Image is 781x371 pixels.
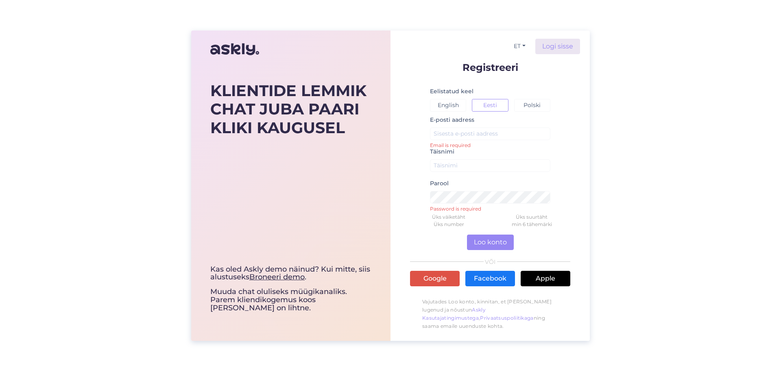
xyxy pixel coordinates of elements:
[490,221,573,228] div: min 6 tähemärki
[410,62,570,72] p: Registreeri
[407,221,490,228] div: Üks number
[472,99,508,112] button: Eesti
[521,271,570,286] a: Apple
[430,179,449,188] label: Parool
[210,266,371,282] div: Kas oled Askly demo näinud? Kui mitte, siis alustuseks .
[210,81,371,137] div: KLIENTIDE LEMMIK CHAT JUBA PAARI KLIKI KAUGUSEL
[467,235,514,250] button: Loo konto
[510,40,529,52] button: ET
[465,271,515,286] a: Facebook
[514,99,550,112] button: Polski
[410,271,460,286] a: Google
[410,294,570,334] p: Vajutades Loo konto, kinnitan, et [PERSON_NAME] lugenud ja nõustun , ning saama emaile uuenduste ...
[430,87,473,96] label: Eelistatud keel
[430,127,550,140] input: Sisesta e-posti aadress
[407,213,490,221] div: Üks väiketäht
[430,147,454,156] label: Täisnimi
[249,272,305,281] a: Broneeri demo
[480,315,533,321] a: Privaatsuspoliitikaga
[484,259,497,265] span: VÕI
[430,159,550,172] input: Täisnimi
[490,213,573,221] div: Üks suurtäht
[210,266,371,312] div: Muuda chat oluliseks müügikanaliks. Parem kliendikogemus koos [PERSON_NAME] on lihtne.
[535,39,580,54] a: Logi sisse
[422,307,486,321] a: Askly Kasutajatingimustega
[430,116,474,124] label: E-posti aadress
[210,40,259,59] img: Askly
[430,99,466,112] button: English
[430,205,550,210] small: Password is required
[430,142,550,147] small: Email is required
